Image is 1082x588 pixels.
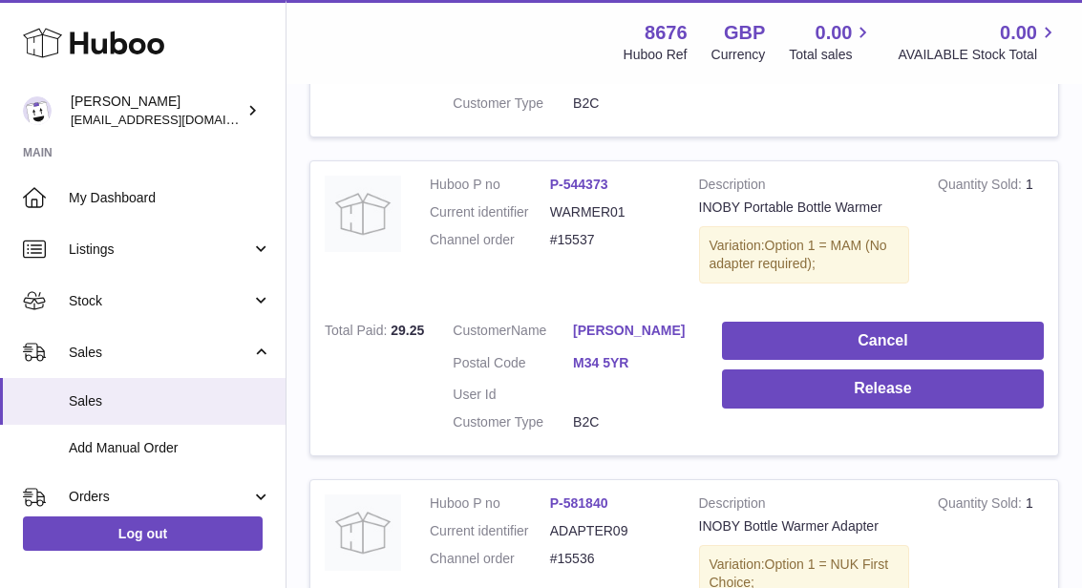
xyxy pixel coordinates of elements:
dd: B2C [573,413,693,431]
dd: B2C [573,94,693,113]
span: [EMAIL_ADDRESS][DOMAIN_NAME] [71,112,281,127]
a: 0.00 Total sales [789,20,874,64]
button: Release [722,369,1044,409]
strong: 8676 [645,20,688,46]
span: Orders [69,488,251,506]
a: P-581840 [550,495,608,511]
div: Huboo Ref [624,46,688,64]
span: Sales [69,392,271,410]
a: P-544373 [550,177,608,192]
img: no-photo.jpg [325,176,401,252]
a: 0.00 AVAILABLE Stock Total [898,20,1059,64]
img: hello@inoby.co.uk [23,96,52,125]
strong: Quantity Sold [938,177,1026,197]
dt: Customer Type [453,94,573,113]
span: Sales [69,344,251,362]
div: [PERSON_NAME] [71,93,243,129]
span: Total sales [789,46,874,64]
div: Currency [711,46,766,64]
span: 29.25 [391,323,424,338]
span: Listings [69,241,251,259]
span: AVAILABLE Stock Total [898,46,1059,64]
a: [PERSON_NAME] [573,322,693,340]
dt: Huboo P no [430,176,550,194]
dd: #15537 [550,231,670,249]
span: 0.00 [816,20,853,46]
div: INOBY Portable Bottle Warmer [699,199,910,217]
dt: Huboo P no [430,494,550,513]
dt: Customer Type [453,413,573,431]
td: 1 [923,161,1058,307]
span: Add Manual Order [69,439,271,457]
span: Stock [69,292,251,310]
strong: GBP [724,20,765,46]
dt: Postal Code [453,354,573,377]
span: Customer [453,323,511,338]
strong: Description [699,494,910,517]
a: Log out [23,516,263,551]
span: My Dashboard [69,189,271,207]
dt: Channel order [430,550,550,568]
span: Option 1 = MAM (No adapter required); [710,238,887,271]
dt: Current identifier [430,203,550,221]
dd: #15536 [550,550,670,568]
dt: Current identifier [430,522,550,540]
dd: WARMER01 [550,203,670,221]
dd: ADAPTER09 [550,522,670,540]
strong: Quantity Sold [938,495,1026,515]
strong: Description [699,176,910,199]
dt: Channel order [430,231,550,249]
a: M34 5YR [573,354,693,372]
div: INOBY Bottle Warmer Adapter [699,517,910,535]
button: Cancel [722,322,1044,361]
dt: User Id [453,386,573,404]
div: Variation: [699,226,910,283]
dt: Name [453,322,573,345]
span: 0.00 [1000,20,1037,46]
img: no-photo.jpg [325,494,401,571]
strong: Total Paid [325,323,391,343]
